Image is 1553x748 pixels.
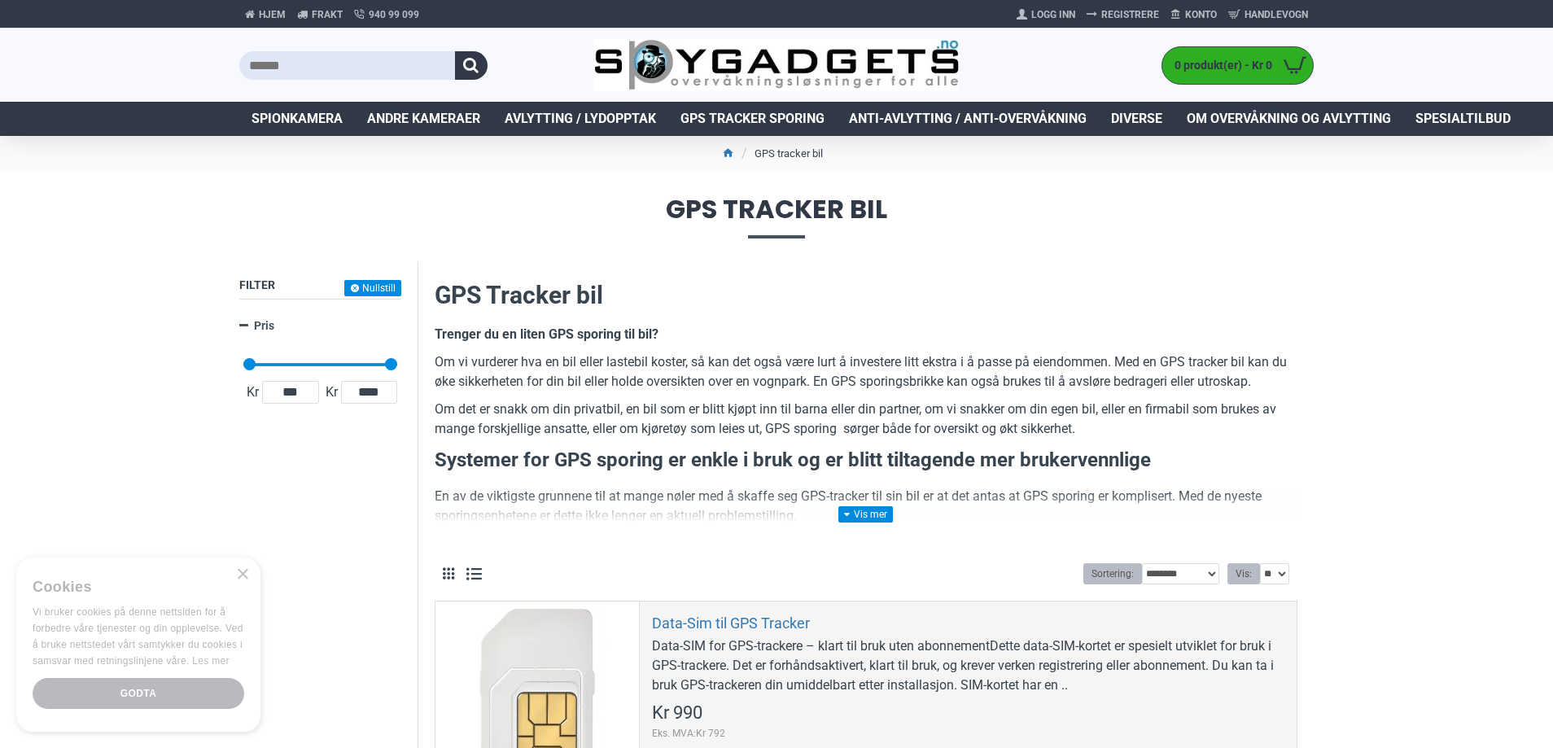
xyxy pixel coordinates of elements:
a: Data-Sim til GPS Tracker [652,614,810,632]
p: Om det er snakk om din privatbil, en bil som er blitt kjøpt inn til barna eller din partner, om v... [435,400,1297,439]
span: Kr [243,383,262,402]
span: Kr [322,383,341,402]
a: Om overvåkning og avlytting [1175,102,1403,136]
a: 0 produkt(er) - Kr 0 [1162,47,1313,84]
a: Handlevogn [1223,2,1314,28]
span: 0 produkt(er) - Kr 0 [1162,57,1276,74]
span: Registrere [1101,7,1159,22]
span: Anti-avlytting / Anti-overvåkning [849,109,1087,129]
span: Om overvåkning og avlytting [1187,109,1391,129]
a: Diverse [1099,102,1175,136]
a: Avlytting / Lydopptak [492,102,668,136]
span: Kr 990 [652,704,702,722]
span: Hjem [259,7,286,22]
span: Filter [239,278,275,291]
span: GPS Tracker Sporing [680,109,825,129]
a: GPS Tracker Sporing [668,102,837,136]
a: Les mer, opens a new window [192,655,229,667]
a: Anti-avlytting / Anti-overvåkning [837,102,1099,136]
img: SpyGadgets.no [594,39,960,92]
span: Eks. MVA:Kr 792 [652,726,725,741]
span: Avlytting / Lydopptak [505,109,656,129]
span: Frakt [312,7,343,22]
span: 940 99 099 [369,7,419,22]
a: Spionkamera [239,102,355,136]
label: Vis: [1227,563,1260,584]
a: Registrere [1081,2,1165,28]
a: Spesialtilbud [1403,102,1523,136]
a: Pris [239,312,401,340]
span: Spesialtilbud [1415,109,1511,129]
a: Konto [1165,2,1223,28]
span: Logg Inn [1031,7,1075,22]
span: Andre kameraer [367,109,480,129]
span: GPS tracker bil [239,196,1314,238]
h2: GPS Tracker bil [435,278,1297,313]
span: Handlevogn [1245,7,1308,22]
span: Konto [1185,7,1217,22]
a: Logg Inn [1011,2,1081,28]
div: Godta [33,678,244,709]
b: Trenger du en liten GPS sporing til bil? [435,326,658,342]
span: Vi bruker cookies på denne nettsiden for å forbedre våre tjenester og din opplevelse. Ved å bruke... [33,606,243,666]
div: Data-SIM for GPS-trackere – klart til bruk uten abonnementDette data-SIM-kortet er spesielt utvik... [652,636,1284,695]
div: Close [236,569,248,581]
button: Nullstill [344,280,401,296]
label: Sortering: [1083,563,1142,584]
div: Cookies [33,570,234,605]
a: Andre kameraer [355,102,492,136]
h3: Systemer for GPS sporing er enkle i bruk og er blitt tiltagende mer brukervennlige [435,447,1297,475]
span: Spionkamera [252,109,343,129]
span: Diverse [1111,109,1162,129]
p: Om vi vurderer hva en bil eller lastebil koster, så kan det også være lurt å investere litt ekstr... [435,352,1297,391]
p: En av de viktigste grunnene til at mange nøler med å skaffe seg GPS-tracker til sin bil er at det... [435,487,1297,526]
